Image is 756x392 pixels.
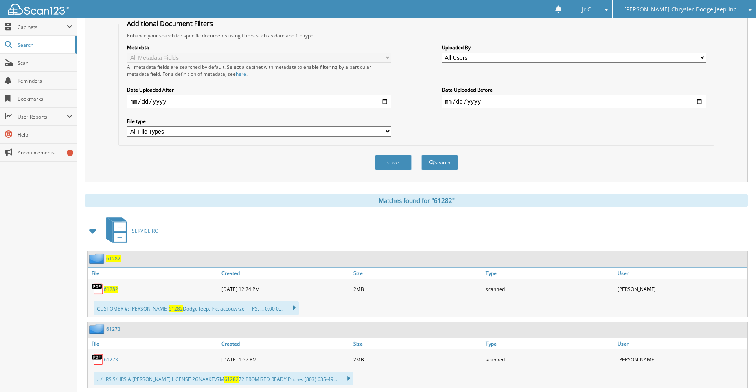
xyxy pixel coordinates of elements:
[67,150,73,156] div: 1
[169,305,183,312] span: 61282
[92,283,104,295] img: PDF.png
[104,356,118,363] a: 61273
[127,44,391,51] label: Metadata
[442,86,706,93] label: Date Uploaded Before
[224,376,239,383] span: 61282
[104,286,118,293] a: 61282
[89,253,106,264] img: folder2.png
[219,281,351,297] div: [DATE] 12:24 PM
[18,42,71,48] span: Search
[106,255,121,262] a: 61282
[219,351,351,368] div: [DATE] 1:57 PM
[421,155,458,170] button: Search
[18,149,72,156] span: Announcements
[442,44,706,51] label: Uploaded By
[18,59,72,66] span: Scan
[484,338,616,349] a: Type
[127,64,391,77] div: All metadata fields are searched by default. Select a cabinet with metadata to enable filtering b...
[127,118,391,125] label: File type
[106,326,121,333] a: 61273
[624,7,736,12] span: [PERSON_NAME] Chrysler Dodge Jeep Inc
[132,227,158,234] span: SERVICE RO
[127,95,391,108] input: start
[127,86,391,93] label: Date Uploaded After
[351,338,483,349] a: Size
[18,131,72,138] span: Help
[616,268,747,279] a: User
[616,338,747,349] a: User
[123,32,710,39] div: Enhance your search for specific documents using filters such as date and file type.
[375,155,412,170] button: Clear
[616,351,747,368] div: [PERSON_NAME]
[484,351,616,368] div: scanned
[85,194,748,207] div: Matches found for "61282"
[219,338,351,349] a: Created
[236,70,246,77] a: here
[351,268,483,279] a: Size
[484,268,616,279] a: Type
[89,324,106,334] img: folder2.png
[484,281,616,297] div: scanned
[442,95,706,108] input: end
[219,268,351,279] a: Created
[18,95,72,102] span: Bookmarks
[88,268,219,279] a: File
[18,24,67,31] span: Cabinets
[616,281,747,297] div: [PERSON_NAME]
[351,351,483,368] div: 2MB
[582,7,593,12] span: Jr C.
[101,215,158,247] a: SERVICE RO
[123,19,217,28] legend: Additional Document Filters
[88,338,219,349] a: File
[18,77,72,84] span: Reminders
[8,4,69,15] img: scan123-logo-white.svg
[18,113,67,120] span: User Reports
[94,301,299,315] div: CUSTOMER #: [PERSON_NAME] Dodge Jeep, Inc. accouwrze — PS, ... 0.00 0...
[92,353,104,366] img: PDF.png
[351,281,483,297] div: 2MB
[94,372,353,385] div: .../HRS S/HRS A [PERSON_NAME] LICENSE 2GNAXKEV7M 72 PROMISED READY Phone: (803) 635-49...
